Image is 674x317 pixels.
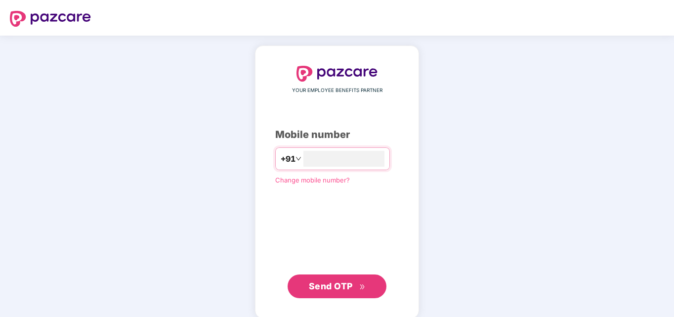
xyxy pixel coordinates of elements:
[296,66,378,82] img: logo
[275,127,399,142] div: Mobile number
[292,87,382,94] span: YOUR EMPLOYEE BENEFITS PARTNER
[10,11,91,27] img: logo
[281,153,295,165] span: +91
[309,281,353,291] span: Send OTP
[288,274,386,298] button: Send OTPdouble-right
[295,156,301,162] span: down
[275,176,350,184] a: Change mobile number?
[359,284,366,290] span: double-right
